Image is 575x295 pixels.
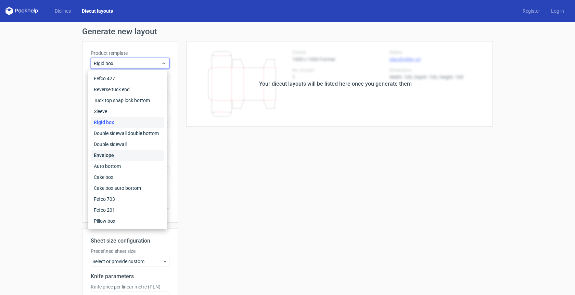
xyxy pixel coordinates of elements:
div: Double sidewall double bottom [91,128,164,139]
div: Auto bottom [91,161,164,172]
div: Fefco 703 [91,194,164,205]
a: Log in [546,8,570,14]
h1: Generate new layout [82,27,493,36]
label: Knife price per linear metre (PLN) [91,283,169,290]
div: Fefco 427 [91,73,164,84]
label: Product template [91,50,169,57]
a: Diecut layouts [76,8,118,14]
div: Rigid box [91,117,164,128]
h2: Knife parameters [91,272,169,281]
a: Register [517,8,546,14]
div: Select or provide custom [91,256,169,267]
div: Reverse tuck end [91,84,164,95]
div: Tuck top snap lock bottom [91,95,164,106]
label: Predefined sheet size [91,248,169,255]
div: Envelope [91,150,164,161]
h2: Sheet size configuration [91,237,169,245]
div: Cake box auto bottom [91,183,164,194]
div: Double sidewall [91,139,164,150]
div: Sleeve [91,106,164,117]
span: Rigid box [94,60,161,67]
div: Pillow box [91,216,164,226]
div: Your diecut layouts will be listed here once you generate them [259,80,412,88]
div: Fefco 201 [91,205,164,216]
div: Cake box [91,172,164,183]
a: Dielines [49,8,76,14]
